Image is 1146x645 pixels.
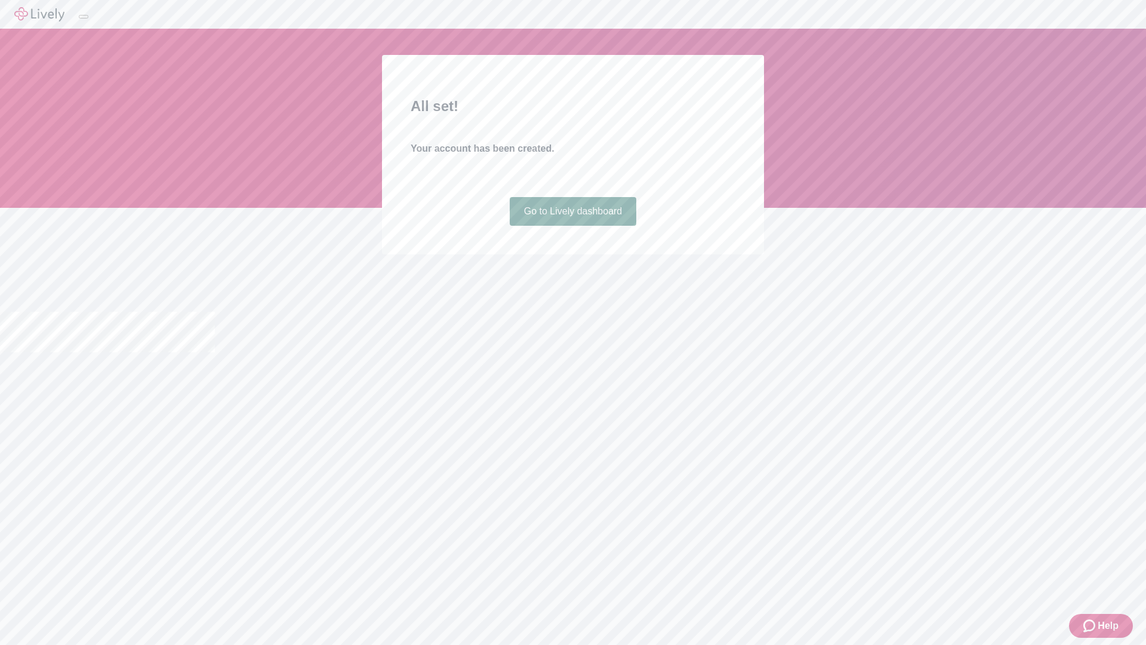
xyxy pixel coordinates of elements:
[1069,614,1133,638] button: Zendesk support iconHelp
[1098,619,1119,633] span: Help
[411,142,735,156] h4: Your account has been created.
[14,7,64,21] img: Lively
[79,15,88,19] button: Log out
[1083,619,1098,633] svg: Zendesk support icon
[411,96,735,117] h2: All set!
[510,197,637,226] a: Go to Lively dashboard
